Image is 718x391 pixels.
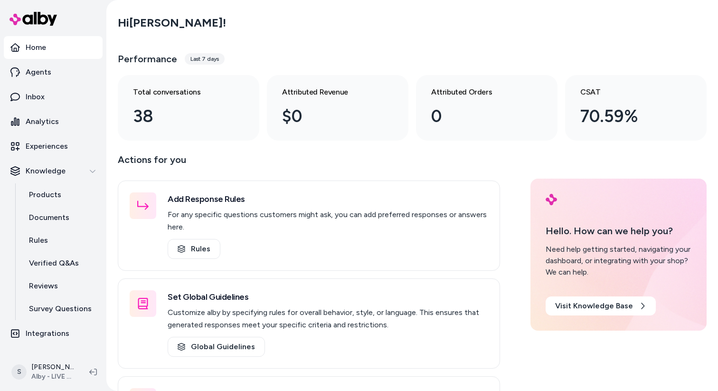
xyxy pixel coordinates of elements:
[11,364,27,380] span: S
[168,192,488,206] h3: Add Response Rules
[26,116,59,127] p: Analytics
[185,53,225,65] div: Last 7 days
[168,306,488,331] p: Customize alby by specifying rules for overall behavior, style, or language. This ensures that ge...
[168,209,488,233] p: For any specific questions customers might ask, you can add preferred responses or answers here.
[267,75,408,141] a: Attributed Revenue $0
[546,244,691,278] div: Need help getting started, navigating your dashboard, or integrating with your shop? We can help.
[26,141,68,152] p: Experiences
[4,160,103,182] button: Knowledge
[31,362,74,372] p: [PERSON_NAME]
[416,75,557,141] a: Attributed Orders 0
[133,86,229,98] h3: Total conversations
[580,86,676,98] h3: CSAT
[19,206,103,229] a: Documents
[118,52,177,66] h3: Performance
[29,212,69,223] p: Documents
[282,104,378,129] div: $0
[546,224,691,238] p: Hello. How can we help you?
[26,165,66,177] p: Knowledge
[31,372,74,381] span: Alby - LIVE on [DOMAIN_NAME]
[431,104,527,129] div: 0
[118,75,259,141] a: Total conversations 38
[29,303,92,315] p: Survey Questions
[118,152,500,175] p: Actions for you
[4,110,103,133] a: Analytics
[19,275,103,297] a: Reviews
[4,86,103,108] a: Inbox
[26,42,46,53] p: Home
[19,297,103,320] a: Survey Questions
[580,104,676,129] div: 70.59%
[168,290,488,304] h3: Set Global Guidelines
[29,257,79,269] p: Verified Q&As
[168,337,265,357] a: Global Guidelines
[29,280,58,292] p: Reviews
[168,239,220,259] a: Rules
[282,86,378,98] h3: Attributed Revenue
[133,104,229,129] div: 38
[19,252,103,275] a: Verified Q&As
[546,296,656,315] a: Visit Knowledge Base
[29,189,61,200] p: Products
[6,357,82,387] button: S[PERSON_NAME]Alby - LIVE on [DOMAIN_NAME]
[9,12,57,26] img: alby Logo
[431,86,527,98] h3: Attributed Orders
[19,183,103,206] a: Products
[26,328,69,339] p: Integrations
[4,135,103,158] a: Experiences
[546,194,557,205] img: alby Logo
[4,36,103,59] a: Home
[565,75,707,141] a: CSAT 70.59%
[4,61,103,84] a: Agents
[118,16,226,30] h2: Hi [PERSON_NAME] !
[29,235,48,246] p: Rules
[26,67,51,78] p: Agents
[26,91,45,103] p: Inbox
[19,229,103,252] a: Rules
[4,322,103,345] a: Integrations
